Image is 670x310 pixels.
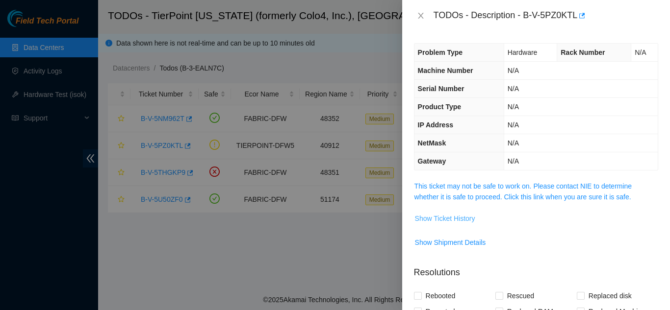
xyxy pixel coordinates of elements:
span: N/A [508,121,519,129]
span: Show Shipment Details [415,237,486,248]
span: N/A [508,139,519,147]
p: Resolutions [414,258,658,279]
span: Rebooted [422,288,460,304]
span: N/A [508,103,519,111]
span: Rescued [503,288,538,304]
span: N/A [635,48,646,56]
span: Rack Number [561,48,605,56]
button: Show Shipment Details [414,235,487,250]
span: N/A [508,85,519,93]
span: Product Type [418,103,461,111]
span: close [417,12,425,20]
span: IP Address [418,121,453,129]
span: Show Ticket History [415,213,475,224]
a: This ticket may not be safe to work on. Please contact NIE to determine whether it is safe to pro... [414,182,632,201]
div: TODOs - Description - B-V-5PZ0KTL [434,8,658,24]
span: Serial Number [418,85,464,93]
button: Close [414,11,428,21]
span: NetMask [418,139,446,147]
span: Machine Number [418,67,473,74]
button: Show Ticket History [414,211,476,226]
span: N/A [508,157,519,165]
span: N/A [508,67,519,74]
span: Hardware [508,48,538,56]
span: Gateway [418,157,446,165]
span: Problem Type [418,48,463,56]
span: Replaced disk [585,288,636,304]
